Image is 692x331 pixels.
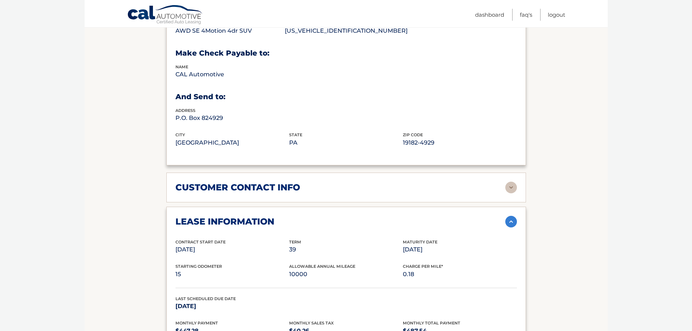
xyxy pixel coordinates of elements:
a: Cal Automotive [127,5,203,26]
h3: Make Check Payable to: [175,49,517,58]
p: [GEOGRAPHIC_DATA] [175,138,289,148]
span: Maturity Date [403,239,437,245]
p: [DATE] [175,245,289,255]
p: [DATE] [403,245,517,255]
span: Monthly Payment [175,320,218,326]
img: accordion-rest.svg [505,182,517,193]
span: Contract Start Date [175,239,226,245]
span: Monthly Sales Tax [289,320,334,326]
span: Term [289,239,301,245]
p: [DATE] [175,301,289,311]
img: accordion-active.svg [505,216,517,227]
h3: And Send to: [175,92,517,101]
span: Charge Per Mile* [403,264,443,269]
p: 15 [175,269,289,279]
span: Allowable Annual Mileage [289,264,355,269]
span: name [175,64,188,69]
span: city [175,132,185,137]
p: [US_VEHICLE_IDENTIFICATION_NUMBER] [285,26,408,36]
h2: customer contact info [175,182,300,193]
span: Monthly Total Payment [403,320,460,326]
a: Logout [548,9,565,21]
p: 39 [289,245,403,255]
p: PA [289,138,403,148]
p: 0.18 [403,269,517,279]
p: AWD SE 4Motion 4dr SUV [175,26,285,36]
p: 10000 [289,269,403,279]
span: state [289,132,302,137]
a: Dashboard [475,9,504,21]
p: 19182-4929 [403,138,517,148]
a: FAQ's [520,9,532,21]
span: Last Scheduled Due Date [175,296,236,301]
span: address [175,108,195,113]
p: CAL Automotive [175,69,289,80]
span: Starting Odometer [175,264,222,269]
p: P.O. Box 824929 [175,113,289,123]
span: zip code [403,132,423,137]
h2: lease information [175,216,274,227]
